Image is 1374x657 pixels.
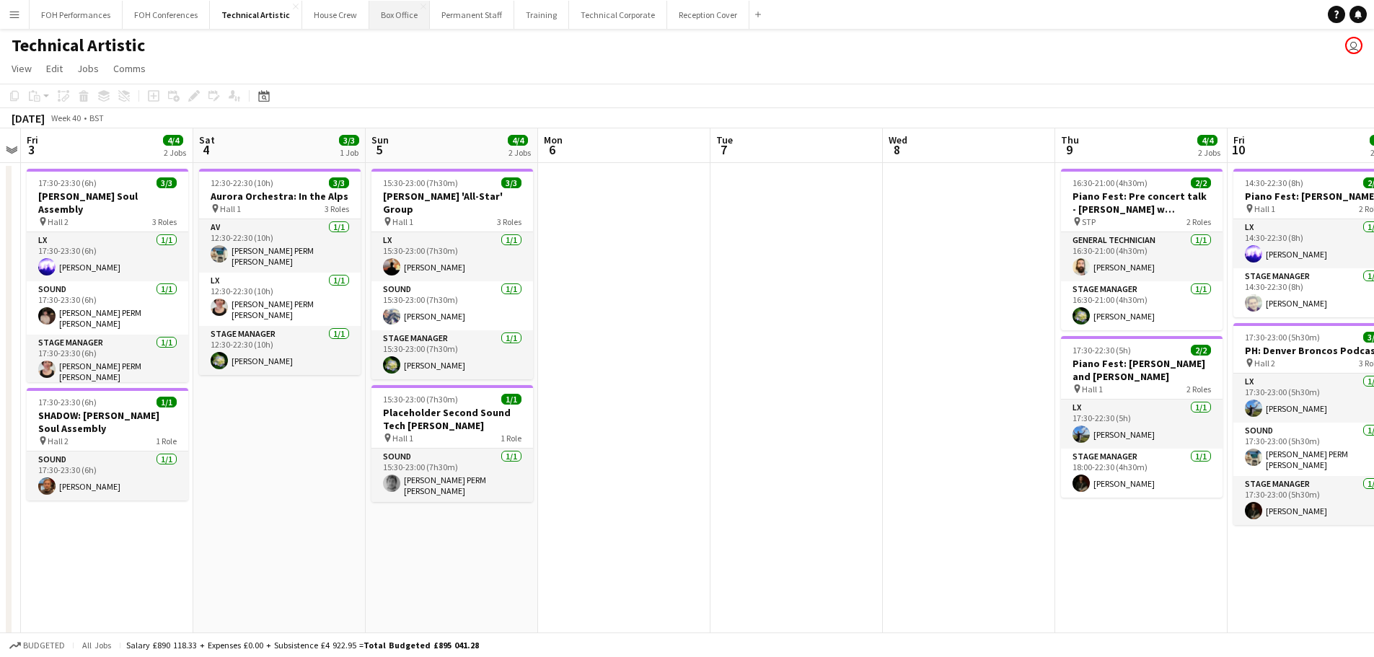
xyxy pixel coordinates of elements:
[1082,384,1103,394] span: Hall 1
[40,59,69,78] a: Edit
[1073,177,1148,188] span: 16:30-21:00 (4h30m)
[156,436,177,446] span: 1 Role
[1082,216,1096,227] span: STP
[27,133,38,146] span: Fri
[27,281,188,335] app-card-role: Sound1/117:30-23:30 (6h)[PERSON_NAME] PERM [PERSON_NAME]
[1254,203,1275,214] span: Hall 1
[164,147,186,158] div: 2 Jobs
[199,273,361,326] app-card-role: LX1/112:30-22:30 (10h)[PERSON_NAME] PERM [PERSON_NAME]
[383,394,458,405] span: 15:30-23:00 (7h30m)
[48,436,69,446] span: Hall 2
[371,385,533,502] app-job-card: 15:30-23:00 (7h30m)1/1Placeholder Second Sound Tech [PERSON_NAME] Hall 11 RoleSound1/115:30-23:00...
[77,62,99,75] span: Jobs
[302,1,369,29] button: House Crew
[544,133,563,146] span: Mon
[371,232,533,281] app-card-role: LX1/115:30-23:00 (7h30m)[PERSON_NAME]
[89,113,104,123] div: BST
[27,232,188,281] app-card-role: LX1/117:30-23:30 (6h)[PERSON_NAME]
[889,133,907,146] span: Wed
[1186,384,1211,394] span: 2 Roles
[369,141,389,158] span: 5
[714,141,733,158] span: 7
[1245,332,1320,343] span: 17:30-23:00 (5h30m)
[508,135,528,146] span: 4/4
[1061,400,1223,449] app-card-role: LX1/117:30-22:30 (5h)[PERSON_NAME]
[1254,358,1275,369] span: Hall 2
[383,177,458,188] span: 15:30-23:00 (7h30m)
[46,62,63,75] span: Edit
[48,216,69,227] span: Hall 2
[1233,133,1245,146] span: Fri
[542,141,563,158] span: 6
[23,640,65,651] span: Budgeted
[886,141,907,158] span: 8
[199,133,215,146] span: Sat
[339,135,359,146] span: 3/3
[1197,135,1217,146] span: 4/4
[211,177,273,188] span: 12:30-22:30 (10h)
[152,216,177,227] span: 3 Roles
[371,406,533,432] h3: Placeholder Second Sound Tech [PERSON_NAME]
[1198,147,1220,158] div: 2 Jobs
[716,133,733,146] span: Tue
[163,135,183,146] span: 4/4
[27,409,188,435] h3: SHADOW: [PERSON_NAME] Soul Assembly
[25,141,38,158] span: 3
[199,169,361,375] app-job-card: 12:30-22:30 (10h)3/3Aurora Orchestra: In the Alps Hall 13 RolesAV1/112:30-22:30 (10h)[PERSON_NAME...
[1059,141,1079,158] span: 9
[1061,169,1223,330] app-job-card: 16:30-21:00 (4h30m)2/2Piano Fest: Pre concert talk - [PERSON_NAME] w [PERSON_NAME] and [PERSON_NA...
[199,219,361,273] app-card-role: AV1/112:30-22:30 (10h)[PERSON_NAME] PERM [PERSON_NAME]
[369,1,430,29] button: Box Office
[27,451,188,501] app-card-role: Sound1/117:30-23:30 (6h)[PERSON_NAME]
[199,190,361,203] h3: Aurora Orchestra: In the Alps
[508,147,531,158] div: 2 Jobs
[501,394,521,405] span: 1/1
[1061,357,1223,383] h3: Piano Fest: [PERSON_NAME] and [PERSON_NAME]
[123,1,210,29] button: FOH Conferences
[371,133,389,146] span: Sun
[501,433,521,444] span: 1 Role
[430,1,514,29] button: Permanent Staff
[107,59,151,78] a: Comms
[27,169,188,382] app-job-card: 17:30-23:30 (6h)3/3[PERSON_NAME] Soul Assembly Hall 23 RolesLX1/117:30-23:30 (6h)[PERSON_NAME]Sou...
[7,638,67,653] button: Budgeted
[27,388,188,501] div: 17:30-23:30 (6h)1/1SHADOW: [PERSON_NAME] Soul Assembly Hall 21 RoleSound1/117:30-23:30 (6h)[PERSO...
[392,216,413,227] span: Hall 1
[569,1,667,29] button: Technical Corporate
[371,281,533,330] app-card-role: Sound1/115:30-23:00 (7h30m)[PERSON_NAME]
[79,640,114,651] span: All jobs
[1073,345,1131,356] span: 17:30-22:30 (5h)
[1186,216,1211,227] span: 2 Roles
[12,62,32,75] span: View
[220,203,241,214] span: Hall 1
[30,1,123,29] button: FOH Performances
[12,35,145,56] h1: Technical Artistic
[48,113,84,123] span: Week 40
[371,169,533,379] app-job-card: 15:30-23:00 (7h30m)3/3[PERSON_NAME] 'All-Star' Group Hall 13 RolesLX1/115:30-23:00 (7h30m)[PERSON...
[210,1,302,29] button: Technical Artistic
[126,640,479,651] div: Salary £890 118.33 + Expenses £0.00 + Subsistence £4 922.95 =
[1191,177,1211,188] span: 2/2
[1231,141,1245,158] span: 10
[667,1,749,29] button: Reception Cover
[340,147,358,158] div: 1 Job
[329,177,349,188] span: 3/3
[501,177,521,188] span: 3/3
[364,640,479,651] span: Total Budgeted £895 041.28
[71,59,105,78] a: Jobs
[38,177,97,188] span: 17:30-23:30 (6h)
[197,141,215,158] span: 4
[371,330,533,379] app-card-role: Stage Manager1/115:30-23:00 (7h30m)[PERSON_NAME]
[371,449,533,502] app-card-role: Sound1/115:30-23:00 (7h30m)[PERSON_NAME] PERM [PERSON_NAME]
[392,433,413,444] span: Hall 1
[12,111,45,125] div: [DATE]
[325,203,349,214] span: 3 Roles
[113,62,146,75] span: Comms
[27,190,188,216] h3: [PERSON_NAME] Soul Assembly
[1061,190,1223,216] h3: Piano Fest: Pre concert talk - [PERSON_NAME] w [PERSON_NAME] and [PERSON_NAME]
[1061,449,1223,498] app-card-role: Stage Manager1/118:00-22:30 (4h30m)[PERSON_NAME]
